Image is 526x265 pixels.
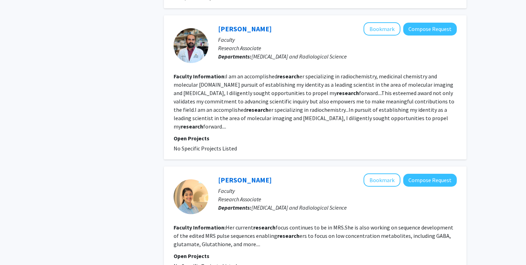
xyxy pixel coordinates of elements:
b: Faculty Information: [174,224,226,231]
b: research [277,232,300,239]
span: No Specific Projects Listed [174,145,237,152]
p: Faculty [218,36,457,44]
a: [PERSON_NAME] [218,176,272,184]
b: research [246,106,269,113]
iframe: Chat [5,234,30,260]
b: research [253,224,276,231]
button: Add Ajay Kumar Sharma to Bookmarks [364,22,400,36]
p: Faculty [218,187,457,195]
b: Faculty Information: [174,73,226,80]
b: Departments: [218,53,252,60]
b: research [277,73,300,80]
fg-read-more: Her current focus continues to be in MRS.She is also working on sequence development of the edite... [174,224,453,248]
button: Compose Request to Ajay Kumar Sharma [403,23,457,36]
p: Research Associate [218,44,457,52]
span: [MEDICAL_DATA] and Radiological Science [252,53,347,60]
b: research [181,123,203,130]
span: [MEDICAL_DATA] and Radiological Science [252,204,347,211]
p: Open Projects [174,134,457,142]
button: Compose Request to Pavi Murali Manohar [403,174,457,187]
b: Departments: [218,204,252,211]
fg-read-more: I am an accomplished er specializing in radiochemistry, medicinal chemistry and molecular [DOMAIN... [174,73,454,130]
p: Research Associate [218,195,457,203]
a: [PERSON_NAME] [218,24,272,33]
b: research [337,89,359,96]
p: Open Projects [174,252,457,260]
button: Add Pavi Murali Manohar to Bookmarks [364,173,400,187]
